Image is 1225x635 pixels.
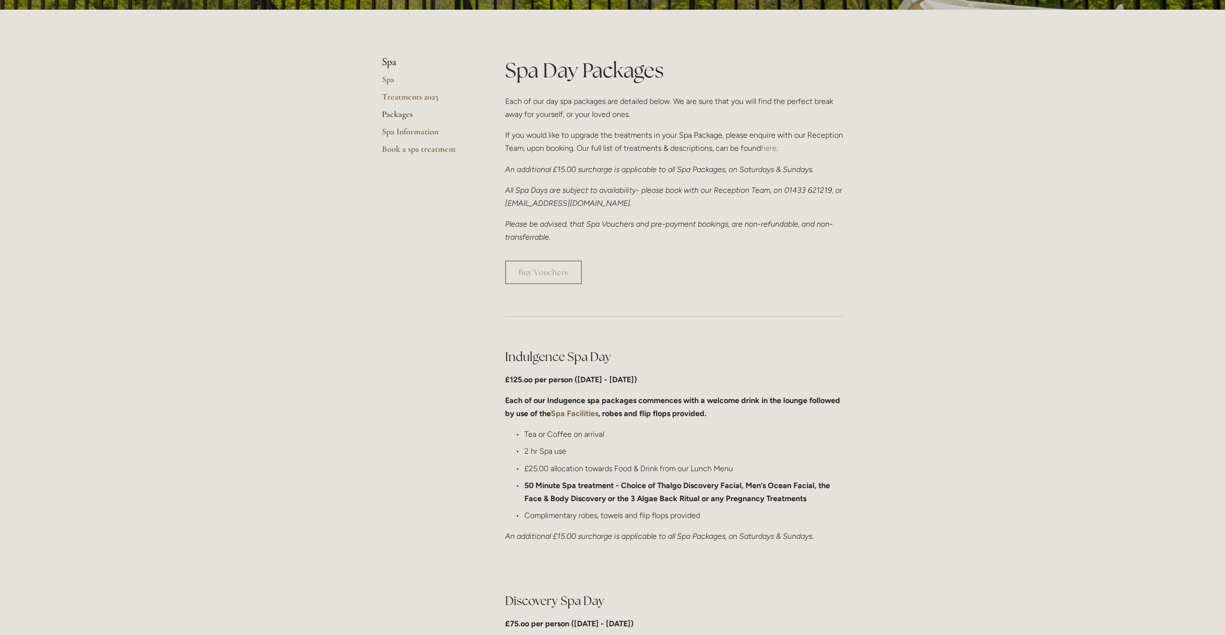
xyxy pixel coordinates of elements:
[505,619,634,628] strong: £75.oo per person ([DATE] - [DATE])
[505,56,844,85] h1: Spa Day Packages
[505,95,844,121] p: Each of our day spa packages are detailed below. We are sure that you will find the perfect break...
[505,129,844,155] p: If you would like to upgrade the treatments in your Spa Package, please enquire with our Receptio...
[505,396,842,418] strong: Each of our Indugence spa packages commences with a welcome drink in the lounge followed by use o...
[598,409,706,418] strong: , robes and flip flops provided.
[524,481,832,503] strong: 50 Minute Spa treatment - Choice of Thalgo Discovery Facial, Men’s Ocean Facial, the Face & Body ...
[524,428,844,441] p: Tea or Coffee on arrival
[505,260,582,284] a: Buy Vouchers
[505,532,814,541] em: An additional £15.00 surcharge is applicable to all Spa Packages, on Saturdays & Sundays.
[524,462,844,475] p: £25.00 allocation towards Food & Drink from our Lunch Menu
[505,165,814,174] em: An additional £15.00 surcharge is applicable to all Spa Packages, on Saturdays & Sundays.
[524,445,844,458] p: 2 hr Spa use
[761,144,776,153] a: here
[524,509,844,522] p: Complimentary robes, towels and flip flops provided
[382,126,474,144] a: Spa Information
[551,409,598,418] a: Spa Facilities
[382,144,474,161] a: Book a spa treatment
[382,56,474,69] li: Spa
[505,186,844,208] em: All Spa Days are subject to availability- please book with our Reception Team, on 01433 621219, o...
[382,109,474,126] a: Packages
[382,91,474,109] a: Treatments 2025
[505,348,844,365] h2: Indulgence Spa Day
[382,74,474,91] a: Spa
[505,592,844,609] h2: Discovery Spa Day
[505,219,833,242] em: Please be advised, that Spa Vouchers and pre-payment bookings, are non-refundable, and non-transf...
[505,375,637,384] strong: £125.oo per person ([DATE] - [DATE])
